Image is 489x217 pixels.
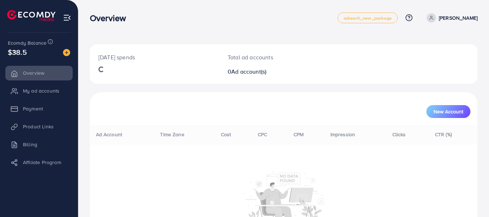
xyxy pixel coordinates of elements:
button: New Account [426,105,470,118]
span: Ecomdy Balance [8,39,47,46]
h3: Overview [90,13,132,23]
span: New Account [434,109,463,114]
span: Ad account(s) [231,68,266,75]
span: adreach_new_package [344,16,392,20]
img: image [63,49,70,56]
p: Total ad accounts [228,53,308,61]
a: [PERSON_NAME] [424,13,478,23]
h2: 0 [228,68,308,75]
span: $38.5 [8,47,27,57]
img: menu [63,14,71,22]
p: [DATE] spends [98,53,210,61]
p: [PERSON_NAME] [439,14,478,22]
a: adreach_new_package [338,13,398,23]
img: logo [7,10,55,21]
